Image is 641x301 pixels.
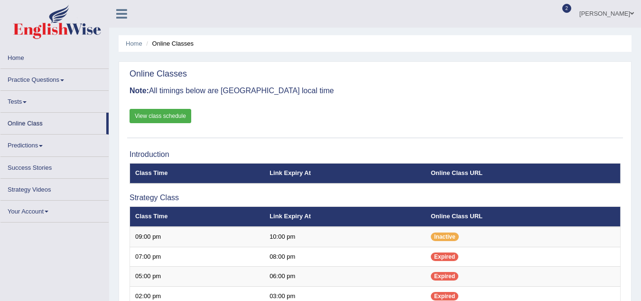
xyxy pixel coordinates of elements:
[426,164,621,184] th: Online Class URL
[130,69,187,79] h2: Online Classes
[431,292,458,301] span: Expired
[0,135,109,153] a: Predictions
[130,194,621,202] h3: Strategy Class
[426,207,621,227] th: Online Class URL
[562,4,572,13] span: 2
[130,109,191,123] a: View class schedule
[130,164,265,184] th: Class Time
[0,69,109,87] a: Practice Questions
[264,227,426,247] td: 10:00 pm
[0,201,109,219] a: Your Account
[431,252,458,261] span: Expired
[144,39,194,48] li: Online Classes
[130,87,149,95] b: Note:
[431,272,458,281] span: Expired
[0,179,109,197] a: Strategy Videos
[130,207,265,227] th: Class Time
[0,113,106,131] a: Online Class
[264,207,426,227] th: Link Expiry At
[130,247,265,267] td: 07:00 pm
[431,233,459,241] span: Inactive
[0,157,109,175] a: Success Stories
[130,267,265,287] td: 05:00 pm
[264,267,426,287] td: 06:00 pm
[130,227,265,247] td: 09:00 pm
[130,87,621,95] h3: All timings below are [GEOGRAPHIC_DATA] local time
[130,150,621,159] h3: Introduction
[0,47,109,66] a: Home
[264,247,426,267] td: 08:00 pm
[264,164,426,184] th: Link Expiry At
[126,40,142,47] a: Home
[0,91,109,109] a: Tests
